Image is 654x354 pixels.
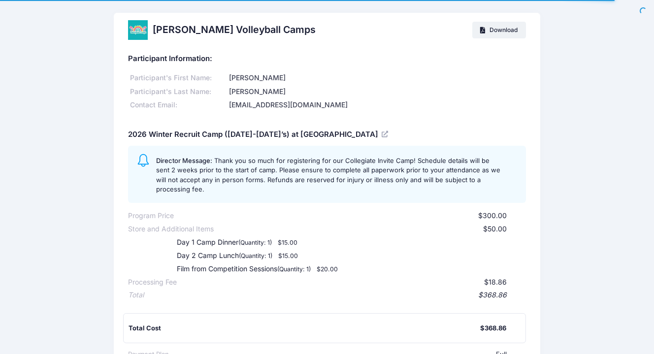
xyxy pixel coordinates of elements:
span: Thank you so much for registering for our Collegiate Invite Camp! Schedule details will be sent 2... [156,157,500,193]
div: $50.00 [214,224,506,234]
div: Participant's First Name: [128,73,228,83]
h5: 2026 Winter Recruit Camp ([DATE]-[DATE]’s) at [GEOGRAPHIC_DATA] [128,130,390,139]
small: (Quantity: 1) [238,239,272,246]
div: Total [128,290,144,300]
small: $20.00 [317,265,338,273]
div: Film from Competition Sessions [157,264,394,274]
div: Day 1 Camp Dinner [157,237,394,248]
h5: Participant Information: [128,55,525,64]
div: Processing Fee [128,277,177,288]
div: [EMAIL_ADDRESS][DOMAIN_NAME] [228,100,525,110]
div: Total Cost [129,323,480,333]
div: Contact Email: [128,100,228,110]
div: Store and Additional Items [128,224,214,234]
span: Download [490,26,518,33]
div: [PERSON_NAME] [228,73,525,83]
span: Director Message: [156,157,212,164]
small: $15.00 [278,239,297,246]
a: Download [472,22,526,38]
small: $15.00 [278,252,298,259]
div: [PERSON_NAME] [228,87,525,97]
div: $18.86 [177,277,506,288]
span: $300.00 [478,211,507,220]
div: $368.86 [144,290,506,300]
a: View Registration Details [382,129,390,138]
div: Program Price [128,211,174,221]
div: Day 2 Camp Lunch [157,251,394,261]
div: Participant's Last Name: [128,87,228,97]
h2: [PERSON_NAME] Volleyball Camps [153,24,316,35]
div: $368.86 [480,323,506,333]
small: (Quantity: 1) [277,265,311,273]
small: (Quantity: 1) [239,252,272,259]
